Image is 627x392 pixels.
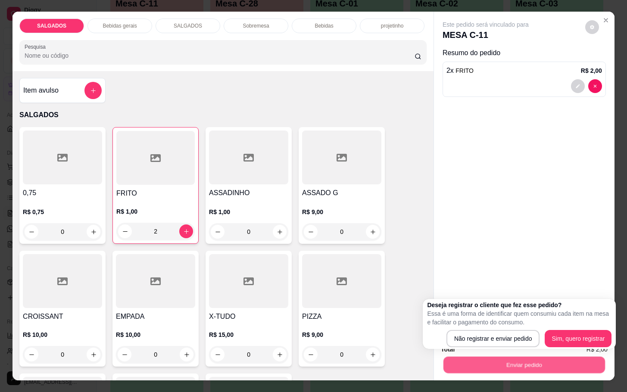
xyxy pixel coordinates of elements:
button: increase-product-quantity [87,348,100,361]
button: add-separate-item [84,82,102,99]
button: decrease-product-quantity [211,348,225,361]
p: Essa é uma forma de identificar quem consumiu cada item na mesa e facilitar o pagamento do consumo. [427,309,611,327]
p: R$ 10,00 [23,330,102,339]
p: R$ 1,00 [116,207,195,216]
button: decrease-product-quantity [304,348,318,361]
h4: CROISSANT [23,311,102,322]
h4: EMPADA [116,311,195,322]
p: MESA C-11 [443,29,529,41]
button: increase-product-quantity [180,348,193,361]
button: decrease-product-quantity [211,225,225,239]
button: increase-product-quantity [273,225,287,239]
button: Enviar pedido [443,356,605,373]
button: decrease-product-quantity [25,225,38,239]
p: Sobremesa [243,22,269,29]
h2: Deseja registrar o cliente que fez esse pedido? [427,301,611,309]
button: decrease-product-quantity [25,348,38,361]
h4: Item avulso [23,85,59,96]
h4: 0,75 [23,188,102,198]
button: Não registrar e enviar pedido [446,330,540,347]
button: increase-product-quantity [366,225,380,239]
p: R$ 15,00 [209,330,288,339]
p: SALGADOS [174,22,202,29]
p: Bebidas gerais [103,22,137,29]
p: R$ 9,00 [302,208,381,216]
button: increase-product-quantity [273,348,287,361]
p: projetinho [381,22,404,29]
button: decrease-product-quantity [118,224,132,238]
p: Este pedido será vinculado para [443,20,529,29]
p: R$ 1,00 [209,208,288,216]
h4: FRITO [116,188,195,199]
button: decrease-product-quantity [571,79,585,93]
button: decrease-product-quantity [588,79,602,93]
h4: PIZZA [302,311,381,322]
p: R$ 2,00 [581,66,602,75]
span: R$ 2,00 [586,345,608,354]
p: Resumo do pedido [443,48,606,58]
button: decrease-product-quantity [585,20,599,34]
input: Pesquisa [25,51,415,60]
button: Close [599,13,613,27]
h4: ASSADO G [302,188,381,198]
button: Sim, quero registrar [545,330,611,347]
p: Bebidas [315,22,333,29]
button: increase-product-quantity [87,225,100,239]
p: R$ 10,00 [116,330,195,339]
h4: X-TUDO [209,311,288,322]
p: SALGADOS [19,110,427,120]
p: R$ 9,00 [302,330,381,339]
button: decrease-product-quantity [304,225,318,239]
p: 2 x [446,65,474,76]
p: SALGADOS [37,22,66,29]
strong: Total [441,346,455,353]
button: increase-product-quantity [366,348,380,361]
p: R$ 0,75 [23,208,102,216]
span: FRITO [455,67,474,74]
label: Pesquisa [25,43,49,50]
h4: ASSADINHO [209,188,288,198]
button: increase-product-quantity [179,224,193,238]
button: decrease-product-quantity [118,348,131,361]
